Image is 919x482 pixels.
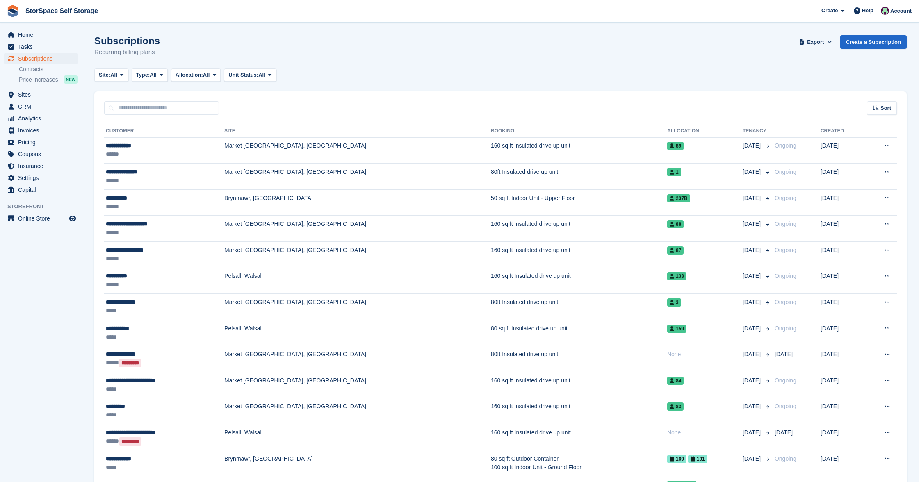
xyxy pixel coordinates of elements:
span: 87 [667,246,684,255]
span: [DATE] [775,351,793,357]
span: Price increases [19,76,58,84]
td: Pelsall, Walsall [224,320,491,346]
span: 169 [667,455,686,463]
button: Type: All [132,68,168,82]
td: 160 sq ft insulated drive up unit [491,398,667,424]
td: 160 sq ft Insulated drive up unit [491,268,667,294]
td: Market [GEOGRAPHIC_DATA], [GEOGRAPHIC_DATA] [224,216,491,242]
span: Unit Status: [228,71,258,79]
span: [DATE] [743,272,762,280]
th: Booking [491,125,667,138]
span: All [110,71,117,79]
td: Market [GEOGRAPHIC_DATA], [GEOGRAPHIC_DATA] [224,164,491,190]
span: Export [807,38,824,46]
a: menu [4,160,78,172]
img: Ross Hadlington [881,7,889,15]
td: Pelsall, Walsall [224,424,491,450]
a: Contracts [19,66,78,73]
a: Price increases NEW [19,75,78,84]
img: stora-icon-8386f47178a22dfd0bd8f6a31ec36ba5ce8667c1dd55bd0f319d3a0aa187defe.svg [7,5,19,17]
td: Brynmawr, [GEOGRAPHIC_DATA] [224,450,491,476]
span: Ongoing [775,247,796,253]
th: Site [224,125,491,138]
span: 89 [667,142,684,150]
a: StorSpace Self Storage [22,4,101,18]
a: menu [4,53,78,64]
span: Analytics [18,113,67,124]
button: Export [798,35,834,49]
span: Sort [880,104,891,112]
div: NEW [64,75,78,84]
span: All [203,71,210,79]
td: Brynmawr, [GEOGRAPHIC_DATA] [224,189,491,216]
span: Allocation: [176,71,203,79]
th: Created [821,125,864,138]
button: Site: All [94,68,128,82]
td: [DATE] [821,372,864,398]
span: Sites [18,89,67,100]
span: 237b [667,194,690,202]
td: 80ft Insulated drive up unit [491,164,667,190]
a: menu [4,172,78,184]
a: menu [4,101,78,112]
a: menu [4,41,78,52]
span: [DATE] [743,168,762,176]
span: 88 [667,220,684,228]
span: [DATE] [743,428,762,437]
span: Subscriptions [18,53,67,64]
span: 1 [667,168,681,176]
div: None [667,350,743,359]
span: Ongoing [775,403,796,409]
span: Ongoing [775,377,796,384]
td: 50 sq ft Indoor Unit - Upper Floor [491,189,667,216]
span: Ongoing [775,142,796,149]
span: All [150,71,157,79]
td: [DATE] [821,346,864,372]
td: 160 sq ft insulated drive up unit [491,216,667,242]
span: Type: [136,71,150,79]
td: 80ft Insulated drive up unit [491,346,667,372]
span: [DATE] [743,455,762,463]
a: menu [4,184,78,196]
th: Customer [104,125,224,138]
button: Allocation: All [171,68,221,82]
a: menu [4,29,78,41]
td: 160 sq ft insulated drive up unit [491,242,667,268]
span: Site: [99,71,110,79]
td: 160 sq ft insulated drive up unit [491,372,667,398]
div: None [667,428,743,437]
th: Allocation [667,125,743,138]
span: Ongoing [775,221,796,227]
a: Preview store [68,214,78,223]
span: Coupons [18,148,67,160]
span: Ongoing [775,299,796,305]
span: [DATE] [743,246,762,255]
td: Market [GEOGRAPHIC_DATA], [GEOGRAPHIC_DATA] [224,137,491,164]
a: menu [4,148,78,160]
td: Market [GEOGRAPHIC_DATA], [GEOGRAPHIC_DATA] [224,242,491,268]
span: Online Store [18,213,67,224]
h1: Subscriptions [94,35,160,46]
button: Unit Status: All [224,68,276,82]
span: [DATE] [775,429,793,436]
td: [DATE] [821,242,864,268]
span: All [258,71,265,79]
a: menu [4,125,78,136]
span: Tasks [18,41,67,52]
span: Settings [18,172,67,184]
td: [DATE] [821,424,864,450]
td: Market [GEOGRAPHIC_DATA], [GEOGRAPHIC_DATA] [224,372,491,398]
td: [DATE] [821,320,864,346]
span: Ongoing [775,273,796,279]
a: menu [4,213,78,224]
span: 3 [667,298,681,307]
span: Ongoing [775,195,796,201]
a: menu [4,89,78,100]
span: [DATE] [743,141,762,150]
span: [DATE] [743,298,762,307]
span: Account [890,7,912,15]
td: [DATE] [821,398,864,424]
span: 159 [667,325,686,333]
th: Tenancy [743,125,771,138]
span: [DATE] [743,324,762,333]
